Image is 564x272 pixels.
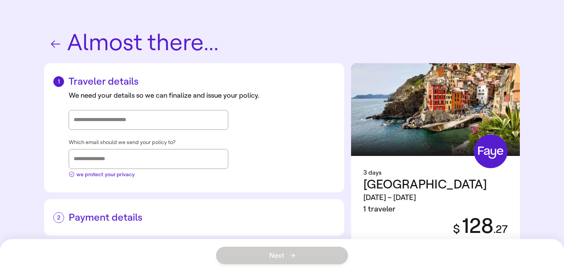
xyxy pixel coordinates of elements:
[69,90,335,101] div: We need your details so we can finalize and issue your policy.
[493,223,508,236] span: . 27
[363,192,487,203] div: [DATE] – [DATE]
[69,139,175,146] span: Which email should we send your policy to?
[69,169,135,179] button: we protect your privacy
[444,215,508,238] div: 128
[453,222,460,236] span: $
[269,252,295,259] span: Next
[76,170,135,179] span: we protect your privacy
[363,168,508,177] div: 3 days
[44,31,520,56] h1: Almost there...
[53,211,335,223] h2: Payment details
[216,247,348,264] button: Next
[74,114,223,126] input: Street address, city, state
[363,203,487,215] div: 1 traveler
[363,177,487,192] span: [GEOGRAPHIC_DATA]
[53,75,335,87] h2: Traveler details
